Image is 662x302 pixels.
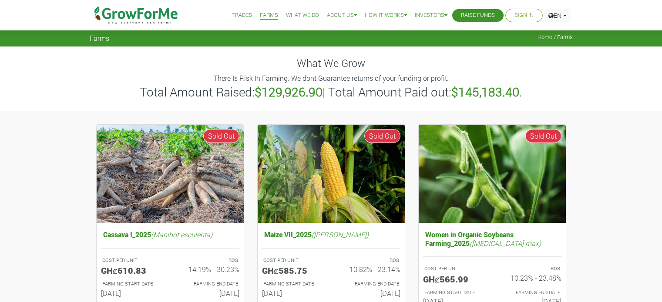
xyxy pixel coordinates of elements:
[514,11,534,20] a: Sign In
[365,11,407,20] a: How it Works
[262,289,325,297] h6: [DATE]
[203,129,239,143] span: Sold Out
[90,57,573,70] h4: What We Grow
[101,265,164,275] h5: GHȼ610.83
[263,257,323,264] p: COST PER UNIT
[91,73,571,83] p: There Is Risk In Farming. We dont Guarantee returns of your funding or profit.
[91,85,571,100] h3: Total Amount Raised: | Total Amount Paid out: .
[424,289,484,296] p: FARMING START DATE
[260,11,278,20] a: Farms
[102,280,162,288] p: FARMING START DATE
[102,257,162,264] p: COST PER UNIT
[538,34,573,40] span: Home / Farms
[258,125,405,223] img: growforme image
[262,265,325,275] h5: GHȼ585.75
[177,289,239,297] h6: [DATE]
[101,228,239,241] h5: Cassava I_2025
[470,239,541,248] i: ([MEDICAL_DATA] max)
[255,84,323,100] b: $129,926.90
[424,265,484,272] p: COST PER UNIT
[339,257,399,264] p: ROS
[263,280,323,288] p: FARMING START DATE
[338,289,400,297] h6: [DATE]
[90,34,109,42] span: Farms
[97,125,244,223] img: growforme image
[262,228,400,241] h5: Maize VII_2025
[232,11,252,20] a: Trades
[499,274,561,282] h6: 10.23% - 23.48%
[178,257,238,264] p: ROS
[544,9,571,22] a: EN
[178,280,238,288] p: FARMING END DATE
[500,289,560,296] p: FARMING END DATE
[327,11,357,20] a: About Us
[461,11,495,20] a: Raise Funds
[364,129,400,143] span: Sold Out
[338,265,400,273] h6: 10.82% - 23.14%
[419,125,566,223] img: growforme image
[423,274,486,284] h5: GHȼ565.99
[151,230,212,239] i: (Manihot esculenta)
[451,84,519,100] b: $145,183.40
[101,289,164,297] h6: [DATE]
[312,230,369,239] i: ([PERSON_NAME])
[500,265,560,272] p: ROS
[415,11,447,20] a: Investors
[286,11,319,20] a: What We Do
[423,228,561,249] h5: Women in Organic Soybeans Farming_2025
[177,265,239,273] h6: 14.19% - 30.23%
[525,129,561,143] span: Sold Out
[339,280,399,288] p: FARMING END DATE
